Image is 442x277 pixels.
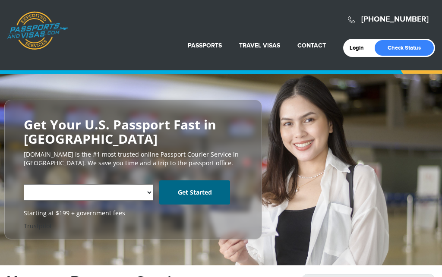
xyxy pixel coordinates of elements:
a: Check Status [375,40,434,56]
span: Starting at $199 + government fees [24,209,243,217]
p: [DOMAIN_NAME] is the #1 most trusted online Passport Courier Service in [GEOGRAPHIC_DATA]. We sav... [24,150,243,167]
a: Passports & [DOMAIN_NAME] [7,11,68,50]
a: Travel Visas [239,42,280,49]
a: Passports [188,42,222,49]
h2: Get Your U.S. Passport Fast in [GEOGRAPHIC_DATA] [24,117,243,146]
a: Login [350,44,370,51]
a: [PHONE_NUMBER] [361,15,429,24]
a: Trustpilot [24,222,52,230]
a: Get Started [159,180,230,205]
a: Contact [297,42,326,49]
